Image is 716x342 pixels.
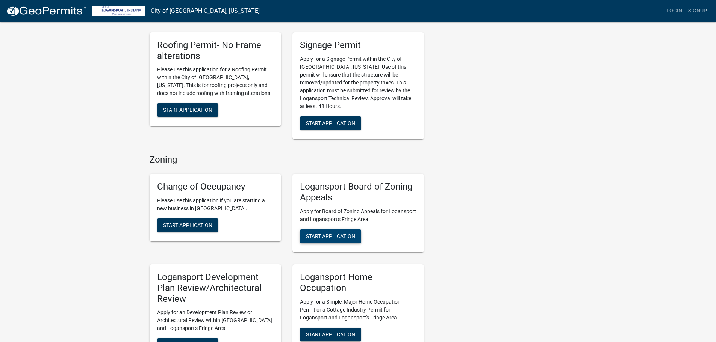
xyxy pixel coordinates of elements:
[157,197,274,212] p: Please use this application if you are starting a new business in [GEOGRAPHIC_DATA].
[663,4,685,18] a: Login
[300,298,416,322] p: Apply for a Simple, Major Home Occupation Permit or a Cottage Industry Permit for Logansport and ...
[300,328,361,341] button: Start Application
[157,66,274,97] p: Please use this application for a Roofing Permit within the City of [GEOGRAPHIC_DATA], [US_STATE]...
[300,116,361,130] button: Start Application
[300,181,416,203] h5: Logansport Board of Zoning Appeals
[300,208,416,223] p: Apply for Board of Zoning Appeals for Logansport and Logansport's Fringe Area
[157,181,274,192] h5: Change of Occupancy
[300,55,416,110] p: Apply for a Signage Permit within the City of [GEOGRAPHIC_DATA], [US_STATE]. Use of this permit w...
[685,4,710,18] a: Signup
[300,272,416,294] h5: Logansport Home Occupation
[151,5,260,17] a: City of [GEOGRAPHIC_DATA], [US_STATE]
[157,103,218,117] button: Start Application
[306,233,355,239] span: Start Application
[157,309,274,332] p: Apply for an Development Plan Review or Architectural Review within [GEOGRAPHIC_DATA] and Logansp...
[92,6,145,16] img: City of Logansport, Indiana
[157,218,218,232] button: Start Application
[300,40,416,51] h5: Signage Permit
[163,222,212,228] span: Start Application
[157,40,274,62] h5: Roofing Permit- No Frame alterations
[157,272,274,304] h5: Logansport Development Plan Review/Architectural Review
[306,331,355,337] span: Start Application
[300,229,361,243] button: Start Application
[306,120,355,126] span: Start Application
[163,107,212,113] span: Start Application
[150,154,424,165] h4: Zoning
